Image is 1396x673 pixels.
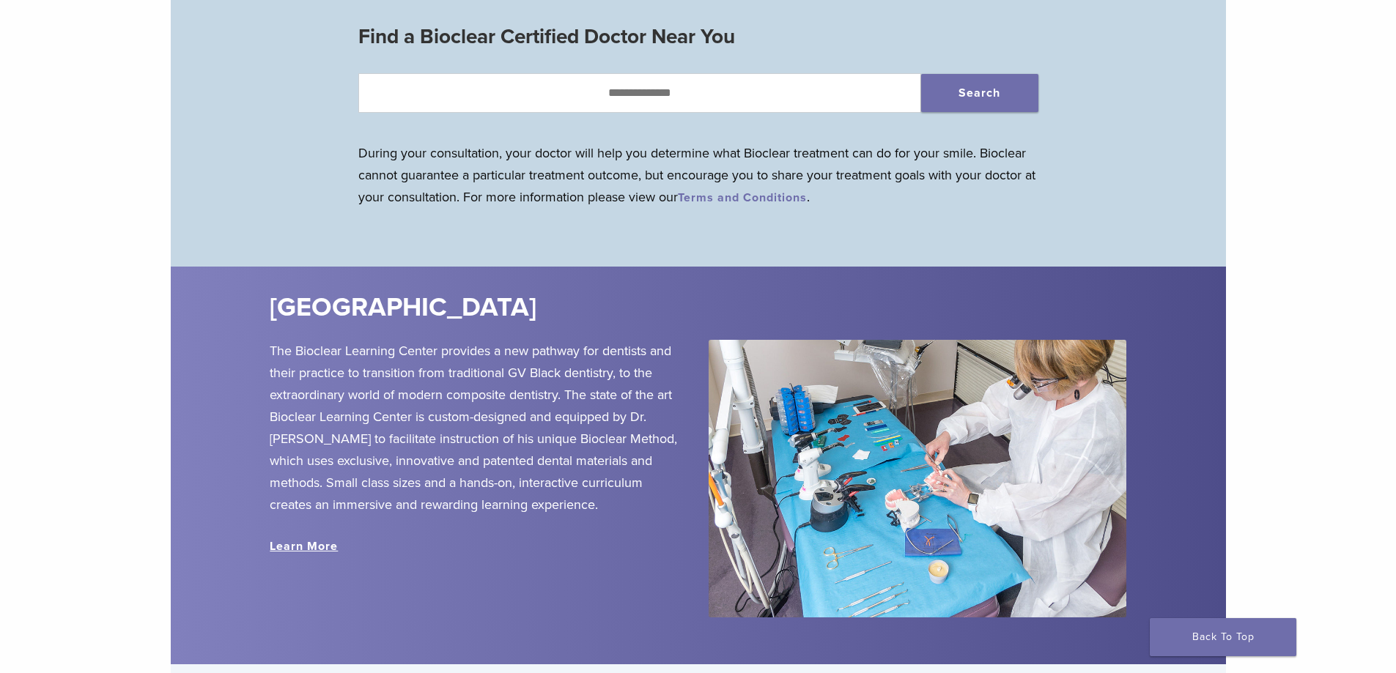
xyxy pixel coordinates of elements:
[1150,618,1296,656] a: Back To Top
[270,539,338,554] a: Learn More
[921,74,1038,112] button: Search
[358,19,1038,54] h3: Find a Bioclear Certified Doctor Near You
[270,340,687,516] p: The Bioclear Learning Center provides a new pathway for dentists and their practice to transition...
[270,290,786,325] h2: [GEOGRAPHIC_DATA]
[358,142,1038,208] p: During your consultation, your doctor will help you determine what Bioclear treatment can do for ...
[678,190,807,205] a: Terms and Conditions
